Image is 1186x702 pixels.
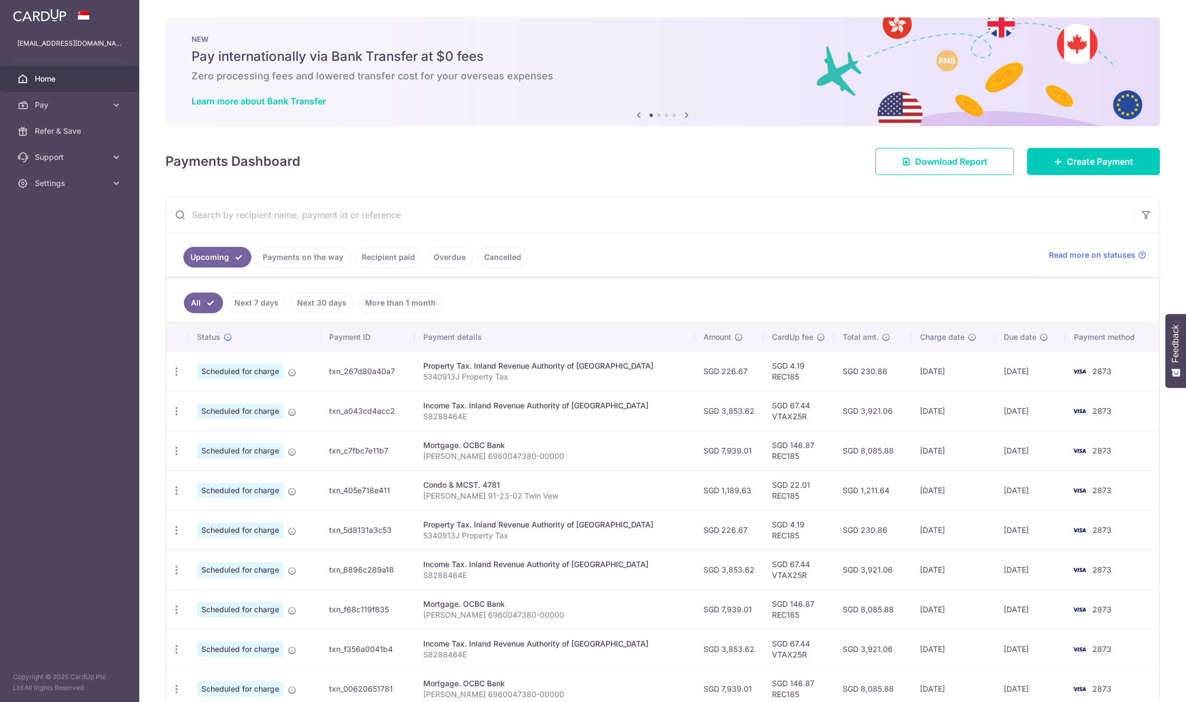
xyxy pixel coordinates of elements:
img: Bank Card [1068,444,1090,457]
span: Scheduled for charge [197,443,283,458]
td: SGD 226.67 [695,510,763,550]
div: Condo & MCST. 4781 [423,480,686,490]
td: SGD 67.44 VTAX25R [763,550,834,589]
span: Scheduled for charge [197,602,283,617]
div: Property Tax. Inland Revenue Authority of [GEOGRAPHIC_DATA] [423,361,686,371]
span: Scheduled for charge [197,483,283,498]
div: Income Tax. Inland Revenue Authority of [GEOGRAPHIC_DATA] [423,400,686,411]
td: SGD 4.19 REC185 [763,351,834,391]
span: Support [35,152,107,163]
span: 2873 [1092,486,1111,495]
td: SGD 146.87 REC185 [763,589,834,629]
img: Bank Card [1068,603,1090,616]
a: Read more on statuses [1049,250,1146,260]
td: SGD 3,853.62 [695,550,763,589]
h4: Payments Dashboard [165,152,300,171]
div: Property Tax. Inland Revenue Authority of [GEOGRAPHIC_DATA] [423,519,686,530]
span: Refer & Save [35,126,107,136]
th: Payment ID [320,323,415,351]
td: SGD 230.86 [834,351,912,391]
div: Mortgage. OCBC Bank [423,440,686,451]
a: More than 1 month [358,293,443,313]
td: [DATE] [995,629,1065,669]
td: SGD 3,921.06 [834,391,912,431]
td: SGD 230.86 [834,510,912,550]
p: S8288464E [423,411,686,422]
span: Due date [1004,332,1036,343]
a: Next 30 days [290,293,354,313]
td: [DATE] [911,351,995,391]
a: Upcoming [183,247,251,268]
td: [DATE] [995,431,1065,470]
td: SGD 1,211.64 [834,470,912,510]
span: Scheduled for charge [197,403,283,419]
td: SGD 3,921.06 [834,550,912,589]
a: All [184,293,223,313]
td: SGD 3,853.62 [695,391,763,431]
button: Feedback - Show survey [1165,314,1186,388]
td: [DATE] [995,470,1065,510]
div: Mortgage. OCBC Bank [423,678,686,689]
td: txn_f356a0041b4 [320,629,415,669]
td: SGD 146.87 REC185 [763,431,834,470]
input: Search by recipient name, payment id or reference [166,197,1133,232]
img: Bank Card [1068,682,1090,695]
span: Charge date [920,332,965,343]
td: SGD 22.01 REC185 [763,470,834,510]
td: [DATE] [995,589,1065,629]
img: Bank Card [1068,524,1090,537]
div: Income Tax. Inland Revenue Authority of [GEOGRAPHIC_DATA] [423,559,686,570]
p: [EMAIL_ADDRESS][DOMAIN_NAME] [17,38,122,49]
a: Recipient paid [355,247,422,268]
span: 2873 [1092,565,1111,574]
th: Payment details [415,323,695,351]
td: [DATE] [911,589,995,629]
img: Bank Card [1068,643,1090,656]
span: 2873 [1092,406,1111,415]
img: Bank Card [1068,563,1090,576]
span: Feedback [1171,325,1181,363]
span: 2873 [1092,684,1111,693]
span: Total amt. [843,332,879,343]
span: Scheduled for charge [197,681,283,697]
span: Scheduled for charge [197,642,283,657]
span: 2873 [1092,366,1111,376]
img: CardUp [13,9,66,22]
div: Mortgage. OCBC Bank [423,599,686,610]
td: SGD 67.44 VTAX25R [763,629,834,669]
span: Settings [35,178,107,189]
td: SGD 7,939.01 [695,589,763,629]
h6: Zero processing fees and lowered transfer cost for your overseas expenses [192,70,1134,83]
td: SGD 67.44 VTAX25R [763,391,834,431]
td: txn_a043cd4acc2 [320,391,415,431]
img: Bank Card [1068,405,1090,418]
td: SGD 8,085.88 [834,589,912,629]
h5: Pay internationally via Bank Transfer at $0 fees [192,48,1134,65]
td: txn_405e718e411 [320,470,415,510]
span: CardUp fee [772,332,813,343]
p: 5340913J Property Tax [423,371,686,382]
p: [PERSON_NAME] 6960047380-00000 [423,610,686,620]
a: Next 7 days [227,293,286,313]
p: 5340913J Property Tax [423,530,686,541]
span: 2873 [1092,644,1111,654]
td: txn_f68c119f835 [320,589,415,629]
p: S8288464E [423,649,686,660]
td: SGD 1,189.63 [695,470,763,510]
td: SGD 4.19 REC185 [763,510,834,550]
span: Read more on statuses [1049,250,1135,260]
span: Scheduled for charge [197,562,283,577]
p: [PERSON_NAME] 6960047380-00000 [423,689,686,700]
td: [DATE] [911,629,995,669]
td: SGD 226.67 [695,351,763,391]
span: 2873 [1092,605,1111,614]
td: [DATE] [911,391,995,431]
td: txn_c7fbc7e11b7 [320,431,415,470]
td: [DATE] [995,391,1065,431]
th: Payment method [1065,323,1159,351]
a: Download Report [875,148,1014,175]
td: [DATE] [911,470,995,510]
td: [DATE] [995,510,1065,550]
span: Status [197,332,220,343]
a: Cancelled [477,247,528,268]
